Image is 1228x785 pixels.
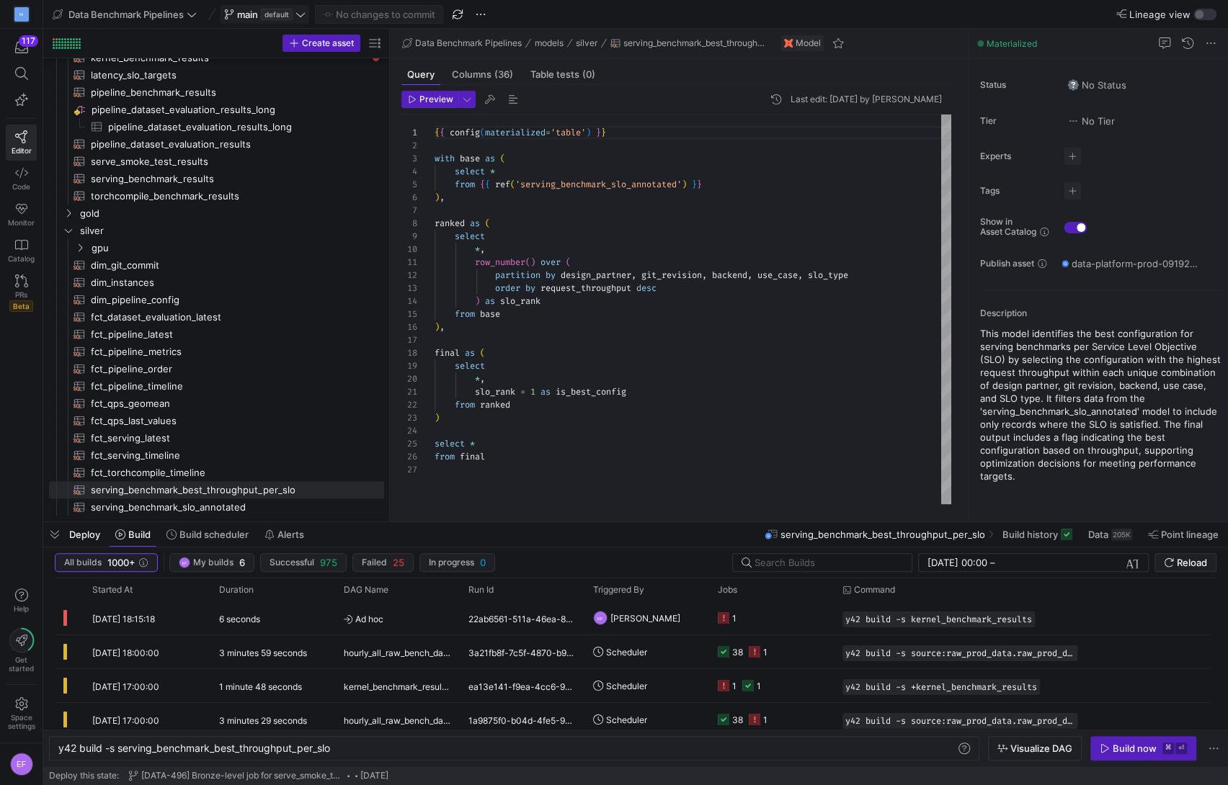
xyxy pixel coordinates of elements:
[49,308,384,326] a: fct_dataset_evaluation_latest​​​​​​​​​​
[540,282,631,294] span: request_throughput
[49,429,384,447] div: Press SPACE to select this row.
[91,361,368,377] span: fct_pipeline_order​​​​​​​​​​
[1129,9,1191,20] span: Lineage view
[219,585,254,595] span: Duration
[91,309,368,326] span: fct_dataset_evaluation_latest​​​​​​​​​​
[6,2,37,27] a: M
[401,152,417,165] div: 3
[49,205,384,222] div: Press SPACE to select this row.
[1058,254,1202,273] button: data-platform-prod-09192c4 / data_benchmark_pipelines_prod / serving_benchmark_best_throughput_pe...
[682,179,687,190] span: )
[401,91,458,108] button: Preview
[49,187,384,205] a: torchcompile_benchmark_results​​​​​​​​​​
[531,35,567,52] button: models
[480,347,485,359] span: (
[91,153,368,170] span: serve_smoke_test_results​​​​​​​​​​
[1067,115,1115,127] span: No Tier
[1067,79,1126,91] span: No Status
[480,399,510,411] span: ranked
[49,118,384,135] a: pipeline_dataset_evaluation_results_long​​​​​​​​​
[193,557,233,568] span: My builds
[540,256,561,268] span: over
[362,557,387,568] span: Failed
[500,295,540,307] span: slo_rank
[91,344,368,360] span: fct_pipeline_metrics​​​​​​​​​​
[401,437,417,450] div: 25
[450,127,480,138] span: config
[49,412,384,429] div: Press SPACE to select this row.
[49,187,384,205] div: Press SPACE to select this row.
[435,412,440,423] span: )
[435,347,460,359] span: final
[49,84,384,101] a: pipeline_benchmark_results​​​​​​​​​​
[475,386,515,398] span: slo_rank
[401,411,417,424] div: 23
[68,9,184,20] span: Data Benchmark Pipelines
[49,395,384,412] div: Press SPACE to select this row.
[460,669,584,702] div: ea13e141-f9ea-4cc6-9def-2ef97bc85550
[9,655,34,673] span: Get started
[480,127,485,138] span: (
[607,35,773,52] button: serving_benchmark_best_throughput_per_slo
[401,217,417,230] div: 8
[92,585,133,595] span: Started At
[470,217,480,229] span: as
[435,192,440,203] span: )
[49,170,384,187] a: serving_benchmark_results​​​​​​​​​​
[561,269,631,281] span: design_partner
[49,135,384,153] a: pipeline_dataset_evaluation_results​​​​​​​​​​
[980,259,1034,269] span: Publish asset
[718,585,737,595] span: Jobs
[91,413,368,429] span: fct_qps_last_values​​​​​​​​​​
[49,274,384,291] div: Press SPACE to select this row.
[455,230,485,242] span: select
[401,424,417,437] div: 24
[1142,522,1225,547] button: Point lineage
[980,80,1052,90] span: Status
[8,254,35,263] span: Catalog
[1177,557,1207,568] span: Reload
[401,243,417,256] div: 10
[49,481,384,498] a: serving_benchmark_best_throughput_per_slo​​​​​​​​​​
[525,282,535,294] span: by
[697,179,702,190] span: }
[530,70,595,79] span: Table tests
[510,179,515,190] span: (
[1082,522,1139,547] button: Data205K
[1010,743,1072,754] span: Visualize DAG
[49,326,384,343] div: Press SPACE to select this row.
[515,179,682,190] span: 'serving_benchmark_slo_annotated'
[460,601,584,634] div: 22ab6561-511a-46ea-89b3-c2f78e1ed944
[49,291,384,308] a: dim_pipeline_config​​​​​​​​​​
[480,243,485,255] span: ,
[49,395,384,412] a: fct_qps_geomean​​​​​​​​​​
[415,38,522,48] span: Data Benchmark Pipelines
[1175,743,1187,754] kbd: ⏎
[91,499,368,516] span: serving_benchmark_slo_annotated​​​​​​​​​​
[460,635,584,668] div: 3a21fb8f-7c5f-4870-b902-27cc21254e9c
[91,378,368,395] span: fct_pipeline_timeline​​​​​​​​​​
[49,412,384,429] a: fct_qps_last_values​​​​​​​​​​
[623,38,769,48] span: serving_benchmark_best_throughput_per_slo
[546,269,556,281] span: by
[91,430,368,447] span: fct_serving_latest​​​​​​​​​​
[344,636,451,670] span: hourly_all_raw_bench_data_sync
[780,529,985,540] span: serving_benchmark_best_throughput_per_slo
[344,585,388,595] span: DAG Name
[49,498,384,516] div: Press SPACE to select this row.
[49,239,384,256] div: Press SPACE to select this row.
[535,38,564,48] span: models
[480,179,485,190] span: {
[49,222,384,239] div: Press SPACE to select this row.
[49,464,384,481] div: Press SPACE to select this row.
[401,204,417,217] div: 7
[485,127,546,138] span: materialized
[530,386,535,398] span: 1
[582,70,595,79] span: (0)
[125,767,392,784] button: [DATA-496] Bronze-level job for serve_smoke_test_results (#89)[DATE]
[407,70,435,79] span: Query
[540,386,551,398] span: as
[109,522,157,547] button: Build
[6,749,37,779] button: EF
[435,153,455,164] span: with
